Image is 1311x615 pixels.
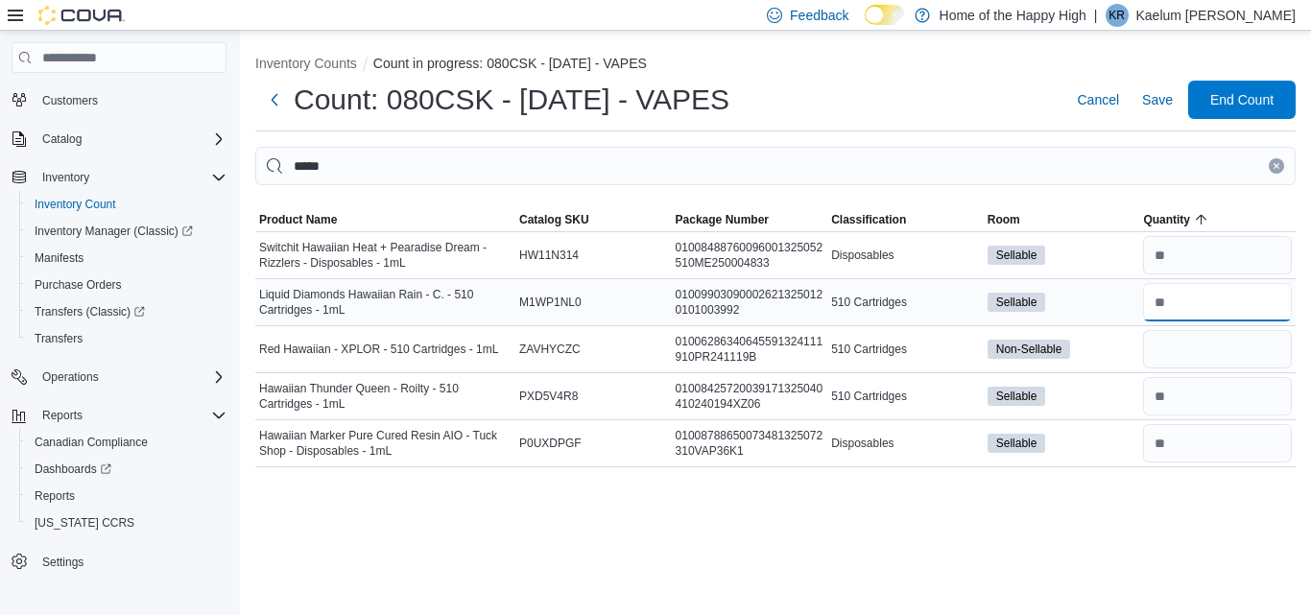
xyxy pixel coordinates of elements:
button: Catalog SKU [515,208,672,231]
a: Reports [27,485,83,508]
a: Dashboards [27,458,119,481]
span: Manifests [27,247,226,270]
span: Reports [35,404,226,427]
button: Quantity [1139,208,1296,231]
a: Inventory Count [27,193,124,216]
span: Manifests [35,250,83,266]
span: Quantity [1143,212,1190,227]
button: Canadian Compliance [19,429,234,456]
a: Customers [35,89,106,112]
button: Clear input [1269,158,1284,174]
a: Dashboards [19,456,234,483]
button: Purchase Orders [19,272,234,298]
input: Dark Mode [865,5,905,25]
button: Save [1134,81,1180,119]
span: Save [1142,90,1173,109]
a: Purchase Orders [27,273,130,296]
span: Sellable [996,388,1037,405]
span: Switchit Hawaiian Heat + Pearadise Dream - Rizzlers - Disposables - 1mL [259,240,512,271]
span: Inventory [42,170,89,185]
span: Classification [831,212,906,227]
span: ZAVHYCZC [519,342,581,357]
div: 01008488760096001325052510ME250004833 [672,236,828,274]
span: Non-Sellable [988,340,1071,359]
span: Purchase Orders [27,273,226,296]
span: Reports [42,408,83,423]
a: Transfers (Classic) [27,300,153,323]
button: Next [255,81,294,119]
span: Sellable [988,293,1046,312]
button: Inventory Counts [255,56,357,71]
button: Manifests [19,245,234,272]
span: Non-Sellable [996,341,1062,358]
span: Operations [35,366,226,389]
span: Inventory Manager (Classic) [27,220,226,243]
span: Sellable [988,434,1046,453]
span: Canadian Compliance [27,431,226,454]
span: Catalog [35,128,226,151]
button: Customers [4,85,234,113]
span: Settings [35,550,226,574]
button: Reports [35,404,90,427]
span: Reports [27,485,226,508]
a: [US_STATE] CCRS [27,511,142,534]
span: Sellable [988,246,1046,265]
span: Transfers (Classic) [35,304,145,319]
span: PXD5V4R8 [519,389,578,404]
div: Kaelum Rudy [1106,4,1129,27]
a: Settings [35,551,91,574]
span: Inventory [35,166,226,189]
span: Catalog [42,131,82,147]
span: Dashboards [35,461,111,477]
button: Count in progress: 080CSK - [DATE] - VAPES [373,56,647,71]
span: 510 Cartridges [831,342,907,357]
input: This is a search bar. After typing your query, hit enter to filter the results lower in the page. [255,147,1296,185]
button: Transfers [19,325,234,352]
a: Transfers [27,327,90,350]
span: Feedback [790,6,848,25]
div: 01006286340645591324111910PR241119B [672,330,828,368]
span: Washington CCRS [27,511,226,534]
span: Room [988,212,1020,227]
span: Reports [35,488,75,504]
button: Classification [827,208,984,231]
div: 01008425720039171325040410240194XZ06 [672,377,828,415]
button: Package Number [672,208,828,231]
button: Inventory [35,166,97,189]
span: M1WP1NL0 [519,295,582,310]
button: Inventory [4,164,234,191]
span: 510 Cartridges [831,389,907,404]
p: | [1094,4,1098,27]
a: Canadian Compliance [27,431,155,454]
span: 510 Cartridges [831,295,907,310]
p: Home of the Happy High [940,4,1086,27]
span: Sellable [996,435,1037,452]
span: Dark Mode [865,25,866,26]
button: Inventory Count [19,191,234,218]
button: Product Name [255,208,515,231]
span: Sellable [996,247,1037,264]
span: Inventory Count [27,193,226,216]
span: Catalog SKU [519,212,589,227]
img: Cova [38,6,125,25]
span: Settings [42,555,83,570]
button: Operations [35,366,107,389]
a: Manifests [27,247,91,270]
a: Transfers (Classic) [19,298,234,325]
span: Product Name [259,212,337,227]
span: Inventory Manager (Classic) [35,224,193,239]
span: Sellable [996,294,1037,311]
span: Red Hawaiian - XPLOR - 510 Cartridges - 1mL [259,342,498,357]
span: Customers [42,93,98,108]
span: Disposables [831,248,894,263]
span: Transfers [27,327,226,350]
span: Customers [35,87,226,111]
span: Sellable [988,387,1046,406]
span: Purchase Orders [35,277,122,293]
div: 01008788650073481325072310VAP36K1 [672,424,828,462]
span: Transfers [35,331,83,346]
button: Operations [4,364,234,390]
a: Inventory Manager (Classic) [27,220,201,243]
span: Package Number [676,212,769,227]
span: End Count [1210,90,1274,109]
